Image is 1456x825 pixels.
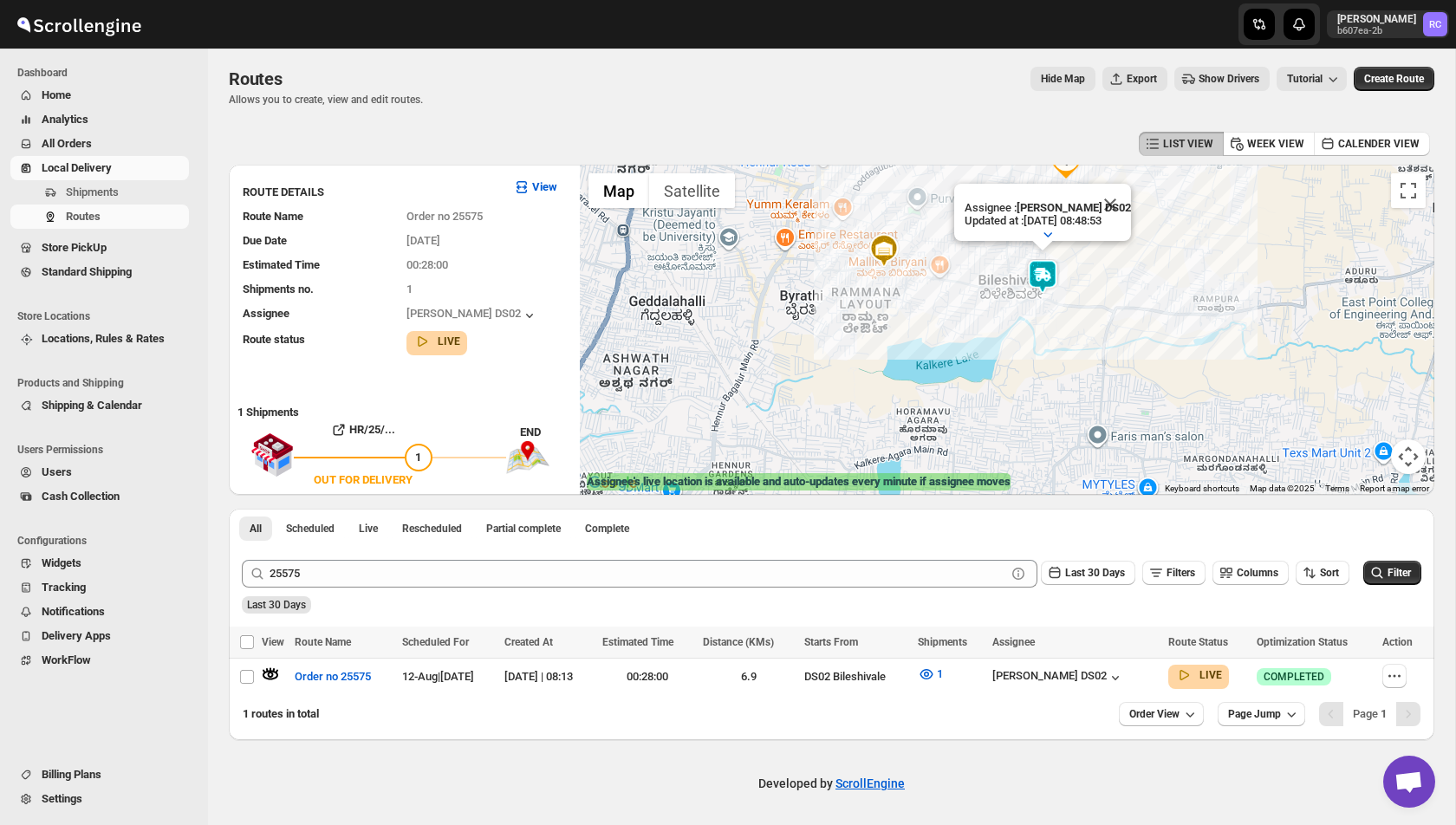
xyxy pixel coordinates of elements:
[1017,201,1131,214] b: [PERSON_NAME] DS02
[602,636,673,648] span: Estimated Time
[402,522,462,536] span: Rescheduled
[1296,561,1349,585] button: Sort
[10,393,189,418] button: Shipping & Calendar
[66,185,119,198] span: Shipments
[10,624,189,648] button: Delivery Apps
[1174,67,1270,91] button: Show Drivers
[10,551,189,575] button: Widgets
[42,137,92,150] span: All Orders
[1364,72,1424,86] span: Create Route
[262,636,284,648] span: View
[1319,702,1420,726] nav: Pagination
[406,258,448,271] span: 00:28:00
[239,516,272,541] button: All routes
[585,522,629,536] span: Complete
[584,472,641,495] a: Open this area in Google Maps (opens a new window)
[66,210,101,223] span: Routes
[1041,561,1135,585] button: Last 30 Days
[284,663,381,691] button: Order no 25575
[992,669,1124,686] button: [PERSON_NAME] DS02
[42,332,165,345] span: Locations, Rules & Rates
[10,787,189,811] button: Settings
[406,307,538,324] div: [PERSON_NAME] DS02
[229,68,283,89] span: Routes
[965,201,1131,214] p: Assignee :
[1277,67,1347,91] button: Tutorial
[1102,67,1167,91] button: Export
[918,636,967,648] span: Shipments
[532,180,557,193] b: View
[10,132,189,156] button: All Orders
[1264,670,1324,684] span: COMPLETED
[42,556,81,569] span: Widgets
[506,441,549,474] img: trip_end.png
[42,605,105,618] span: Notifications
[1041,72,1085,86] span: Hide Map
[247,599,306,611] span: Last 30 Days
[1065,567,1125,579] span: Last 30 Days
[10,107,189,132] button: Analytics
[1327,10,1449,38] button: [PERSON_NAME]b607ea-2bRahul Chopra
[1237,567,1278,579] span: Columns
[1199,72,1259,86] span: Show Drivers
[359,522,378,536] span: Live
[1168,636,1228,648] span: Route Status
[402,670,474,683] span: 12-Aug | [DATE]
[804,668,907,685] div: DS02 Bileshivale
[1429,19,1441,30] text: RC
[1199,669,1222,681] b: LIVE
[10,460,189,484] button: Users
[42,265,132,278] span: Standard Shipping
[1165,483,1239,495] button: Keyboard shortcuts
[42,399,142,412] span: Shipping & Calendar
[1139,132,1224,156] button: LIST VIEW
[42,113,88,126] span: Analytics
[1142,561,1206,585] button: Filters
[587,473,1011,490] label: Assignee's live location is available and auto-updates every minute if assignee moves
[1353,707,1387,720] span: Page
[584,472,641,495] img: Google
[992,636,1035,648] span: Assignee
[503,173,568,201] button: View
[42,768,101,781] span: Billing Plans
[486,522,561,536] span: Partial complete
[1167,567,1195,579] span: Filters
[1383,756,1435,808] a: Open chat
[520,424,571,441] div: END
[243,210,303,223] span: Route Name
[1382,636,1413,648] span: Action
[42,581,86,594] span: Tracking
[243,707,319,720] span: 1 routes in total
[42,653,91,666] span: WorkFlow
[17,66,196,80] span: Dashboard
[1228,707,1281,721] span: Page Jump
[17,443,196,457] span: Users Permissions
[10,484,189,509] button: Cash Collection
[314,471,413,489] div: OUT FOR DELIVERY
[1089,184,1131,225] button: Close
[1250,484,1315,493] span: Map data ©2025
[229,397,299,419] b: 1 Shipments
[243,283,314,296] span: Shipments no.
[14,3,144,46] img: ScrollEngine
[937,667,943,680] span: 1
[1287,73,1323,85] span: Tutorial
[406,210,483,223] span: Order no 25575
[1391,173,1426,208] button: Toggle fullscreen view
[1163,137,1213,151] span: LIST VIEW
[649,173,735,208] button: Show satellite imagery
[406,234,440,247] span: [DATE]
[294,416,432,444] button: HR/25/...
[907,660,953,688] button: 1
[602,668,693,685] div: 00:28:00
[42,629,111,642] span: Delivery Apps
[438,335,460,348] b: LIVE
[229,93,423,107] p: Allows you to create, view and edit routes.
[1257,636,1348,648] span: Optimization Status
[1391,439,1426,474] button: Map camera controls
[42,465,72,478] span: Users
[10,327,189,351] button: Locations, Rules & Rates
[413,333,460,350] button: LIVE
[42,161,112,174] span: Local Delivery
